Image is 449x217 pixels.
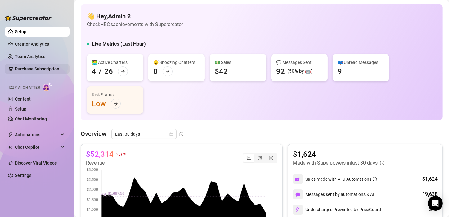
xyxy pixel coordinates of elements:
div: (50% by 🤖) [287,68,312,75]
article: $1,624 [293,149,384,159]
a: Purchase Subscription [15,64,65,74]
article: Check HBC's achievements with Supercreator [87,20,183,28]
img: svg%3e [295,207,301,212]
span: 6 % [121,151,126,157]
img: svg%3e [295,176,301,182]
div: Risk Status [92,91,138,98]
span: info-circle [179,132,183,136]
a: Team Analytics [15,54,45,59]
img: logo-BBDzfeDw.svg [5,15,52,21]
div: 4 [92,66,96,76]
span: fall [116,152,120,156]
span: Automations [15,130,59,140]
h4: 👋 Hey, Admin 2 [87,12,183,20]
article: Revenue [86,159,126,167]
div: 😴 Snoozing Chatters [153,59,200,66]
div: Undercharges Prevented by PriceGuard [293,205,381,215]
div: 📪 Unread Messages [338,59,384,66]
div: 9 [338,66,342,76]
div: 0 [153,66,158,76]
div: Open Intercom Messenger [428,196,443,211]
span: arrow-right [114,102,118,106]
div: $1,624 [422,175,438,183]
span: info-circle [380,161,384,165]
img: svg%3e [295,192,300,197]
span: calendar [169,132,173,136]
div: Messages sent by automations & AI [293,189,374,199]
a: Chat Monitoring [15,116,47,121]
span: arrow-right [121,69,125,74]
div: 💵 Sales [215,59,261,66]
a: Creator Analytics [15,39,65,49]
span: thunderbolt [8,132,13,137]
article: $52,314 [86,149,114,159]
article: Overview [81,129,106,138]
img: AI Chatter [43,82,52,91]
span: arrow-right [165,69,170,74]
div: 👩‍💻 Active Chatters [92,59,138,66]
a: Settings [15,173,31,178]
img: Chat Copilot [8,145,12,149]
span: line-chart [247,156,251,160]
div: 19,638 [422,191,438,198]
div: 92 [276,66,285,76]
article: Made with Superpowers in last 30 days [293,159,378,167]
div: $42 [215,66,228,76]
a: Discover Viral Videos [15,160,57,165]
span: info-circle [373,177,377,181]
div: Sales made with AI & Automations [305,176,377,183]
a: Setup [15,106,26,111]
a: Setup [15,29,26,34]
div: segmented control [243,153,277,163]
span: Chat Copilot [15,142,59,152]
h5: Live Metrics (Last Hour) [92,40,146,48]
span: Last 30 days [115,129,173,139]
div: 💬 Messages Sent [276,59,323,66]
a: Content [15,97,31,102]
span: pie-chart [258,156,262,160]
span: dollar-circle [269,156,273,160]
div: 26 [104,66,113,76]
span: Izzy AI Chatter [9,85,40,91]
